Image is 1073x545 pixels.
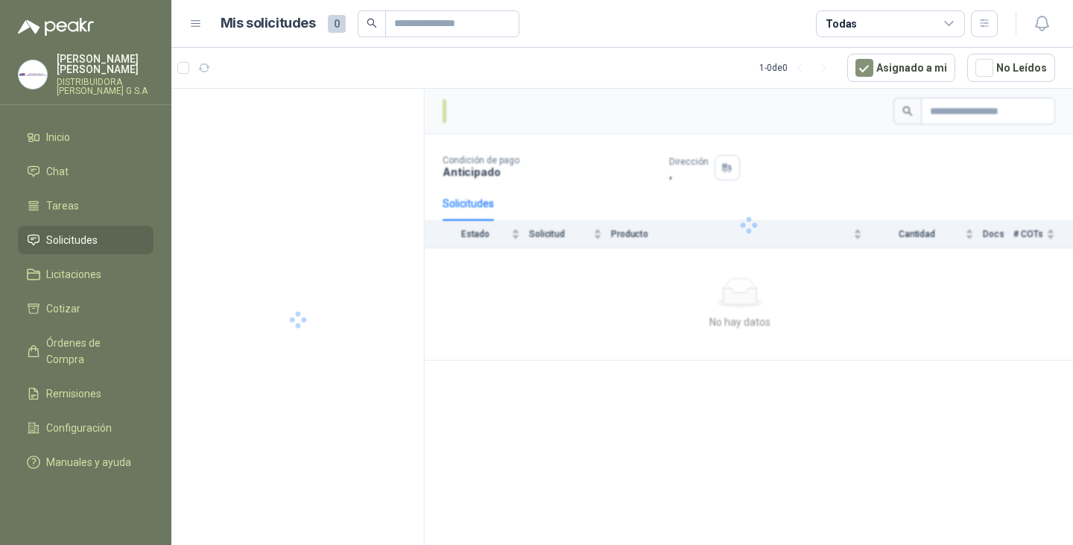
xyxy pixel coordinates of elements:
[18,260,153,289] a: Licitaciones
[18,192,153,220] a: Tareas
[18,414,153,442] a: Configuración
[826,16,857,32] div: Todas
[328,15,346,33] span: 0
[18,123,153,151] a: Inicio
[221,13,316,34] h1: Mis solicitudes
[847,54,955,82] button: Asignado a mi
[46,129,70,145] span: Inicio
[18,157,153,186] a: Chat
[46,335,139,368] span: Órdenes de Compra
[57,78,153,95] p: DISTRIBUIDORA [PERSON_NAME] G S.A
[18,226,153,254] a: Solicitudes
[19,60,47,89] img: Company Logo
[18,294,153,323] a: Cotizar
[57,54,153,75] p: [PERSON_NAME] [PERSON_NAME]
[46,385,101,402] span: Remisiones
[46,163,69,180] span: Chat
[759,56,835,80] div: 1 - 0 de 0
[46,454,131,470] span: Manuales y ayuda
[18,448,153,476] a: Manuales y ayuda
[18,18,94,36] img: Logo peakr
[46,198,79,214] span: Tareas
[18,329,153,374] a: Órdenes de Compra
[46,300,80,317] span: Cotizar
[46,420,112,436] span: Configuración
[967,54,1055,82] button: No Leídos
[46,266,101,283] span: Licitaciones
[46,232,98,248] span: Solicitudes
[367,18,377,28] span: search
[18,379,153,408] a: Remisiones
